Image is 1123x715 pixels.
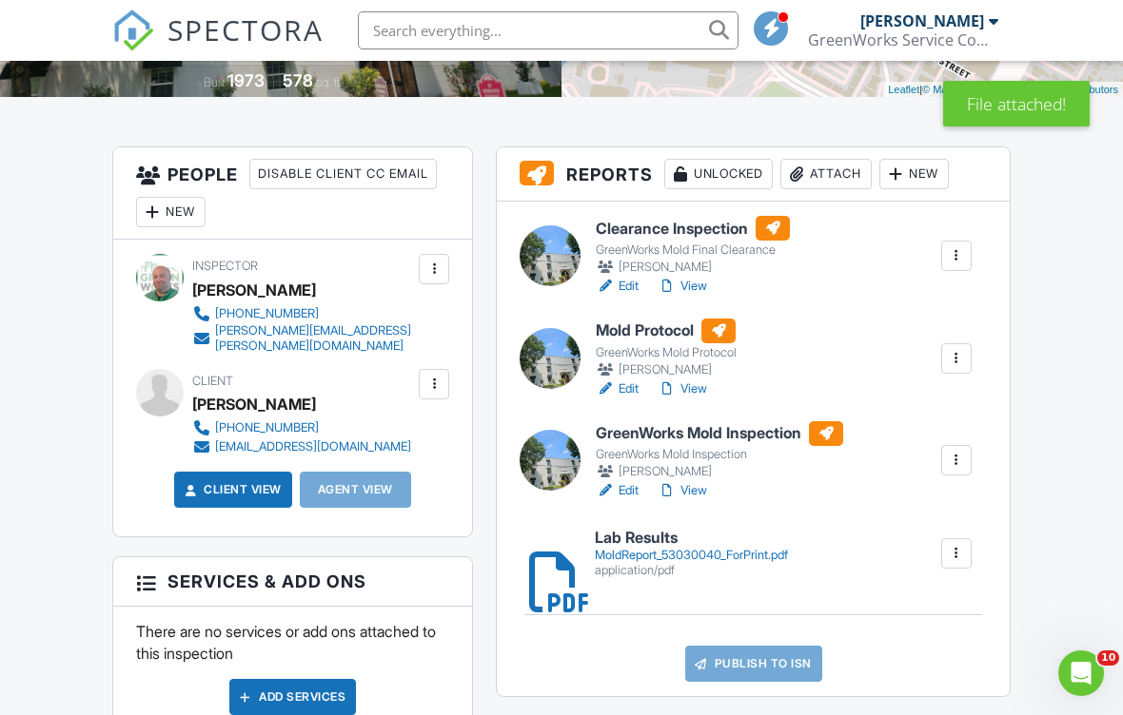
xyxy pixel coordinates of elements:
[596,345,737,360] div: GreenWorks Mold Protocol
[316,75,343,89] span: sq. ft.
[113,557,472,607] h3: Services & Add ons
[136,197,206,227] div: New
[192,390,316,418] div: [PERSON_NAME]
[192,418,411,437] a: [PHONE_NUMBER]
[215,323,414,354] div: [PERSON_NAME][EMAIL_ADDRESS][PERSON_NAME][DOMAIN_NAME]
[658,277,707,296] a: View
[860,11,984,30] div: [PERSON_NAME]
[215,306,319,321] div: [PHONE_NUMBER]
[113,147,472,240] h3: People
[595,530,788,578] a: Lab Results MoldReport_53030040_ForPrint.pdf application/pdf
[943,81,1090,126] div: File attached!
[596,216,790,241] h6: Clearance Inspection
[595,548,788,563] div: MoldReport_53030040_ForPrint.pdf
[596,258,790,277] div: [PERSON_NAME]
[685,646,822,682] a: Publish to ISN
[658,481,707,500] a: View
[596,216,790,277] a: Clearance Inspection GreenWorks Mold Final Clearance [PERSON_NAME]
[922,84,974,95] a: © MapTiler
[595,530,788,547] h6: Lab Results
[192,437,411,456] a: [EMAIL_ADDRESS][DOMAIN_NAME]
[1097,650,1119,666] span: 10
[229,679,356,715] div: Add Services
[595,563,788,578] div: application/pdf
[249,159,437,189] div: Disable Client CC Email
[596,421,843,482] a: GreenWorks Mold Inspection GreenWorks Mold Inspection [PERSON_NAME]
[664,159,773,189] div: Unlocked
[596,277,639,296] a: Edit
[879,159,949,189] div: New
[112,26,324,66] a: SPECTORA
[1058,650,1104,696] iframe: Intercom live chat
[192,323,414,354] a: [PERSON_NAME][EMAIL_ADDRESS][PERSON_NAME][DOMAIN_NAME]
[192,259,258,273] span: Inspector
[181,480,282,499] a: Client View
[596,447,843,462] div: GreenWorks Mold Inspection
[167,10,324,49] span: SPECTORA
[596,242,790,258] div: GreenWorks Mold Final Clearance
[192,374,233,388] span: Client
[596,379,639,398] a: Edit
[596,421,843,446] h6: GreenWorks Mold Inspection
[596,481,639,500] a: Edit
[596,462,843,481] div: [PERSON_NAME]
[888,84,919,95] a: Leaflet
[283,70,313,90] div: 578
[596,319,737,379] a: Mold Protocol GreenWorks Mold Protocol [PERSON_NAME]
[227,70,265,90] div: 1973
[596,319,737,343] h6: Mold Protocol
[215,420,319,435] div: [PHONE_NUMBER]
[497,147,1010,202] h3: Reports
[358,11,739,49] input: Search everything...
[883,82,1123,98] div: |
[215,439,411,454] div: [EMAIL_ADDRESS][DOMAIN_NAME]
[112,10,154,51] img: The Best Home Inspection Software - Spectora
[658,379,707,398] a: View
[204,75,225,89] span: Built
[780,159,872,189] div: Attach
[192,304,414,323] a: [PHONE_NUMBER]
[596,360,737,379] div: [PERSON_NAME]
[192,276,316,304] div: [PERSON_NAME]
[808,30,998,49] div: GreenWorks Service Company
